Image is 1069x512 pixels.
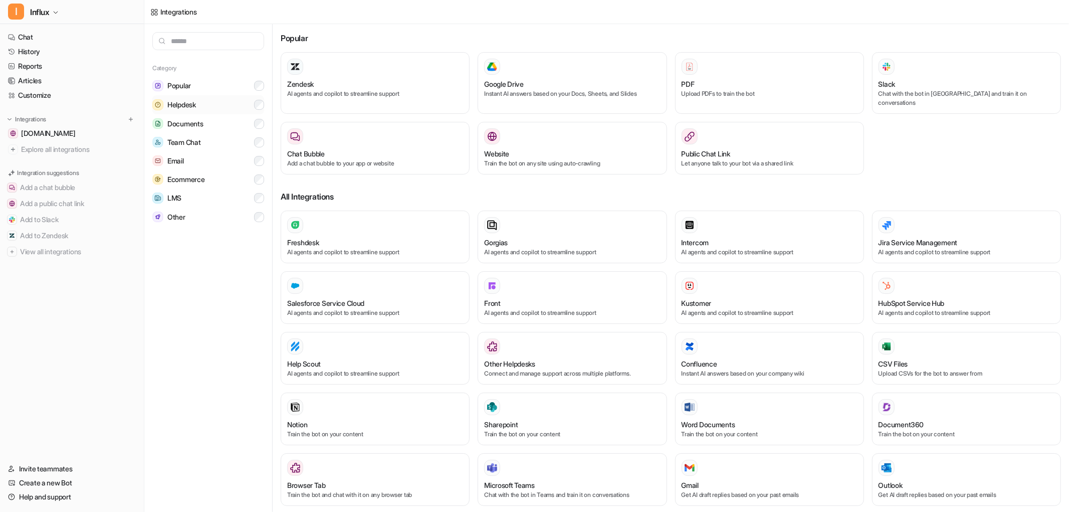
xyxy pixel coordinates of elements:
[879,237,958,248] h3: Jira Service Management
[287,369,463,378] p: AI agents and copilot to streamline support
[879,298,945,308] h3: HubSpot Service Hub
[4,45,140,59] a: History
[152,170,264,189] button: EcommerceEcommerce
[4,196,140,212] button: Add a public chat linkAdd a public chat link
[484,237,508,248] h3: Gorgias
[872,271,1061,324] button: HubSpot Service HubHubSpot Service HubAI agents and copilot to streamline support
[152,76,264,95] button: PopularPopular
[287,248,463,257] p: AI agents and copilot to streamline support
[290,342,300,352] img: Help Scout
[9,249,15,255] img: View all integrations
[287,148,325,159] h3: Chat Bubble
[281,453,470,506] button: Browser TabBrowser TabTrain the bot and chat with it on any browser tab
[17,168,79,178] p: Integration suggestions
[4,126,140,140] a: influx.com[DOMAIN_NAME]
[4,212,140,228] button: Add to SlackAdd to Slack
[484,298,501,308] h3: Front
[6,116,13,123] img: expand menu
[4,180,140,196] button: Add a chat bubbleAdd a chat bubble
[879,359,908,369] h3: CSV Files
[685,342,695,352] img: Confluence
[879,308,1054,317] p: AI agents and copilot to streamline support
[9,217,15,223] img: Add to Slack
[484,308,660,317] p: AI agents and copilot to streamline support
[487,463,497,473] img: Microsoft Teams
[4,244,140,260] button: View all integrationsView all integrations
[879,490,1054,499] p: Get AI draft replies based on your past emails
[478,332,667,385] button: Other HelpdesksOther HelpdesksConnect and manage support across multiple platforms.
[152,95,264,114] button: HelpdeskHelpdesk
[882,402,892,412] img: Document360
[879,248,1054,257] p: AI agents and copilot to streamline support
[290,463,300,473] img: Browser Tab
[152,99,163,110] img: Helpdesk
[287,298,364,308] h3: Salesforce Service Cloud
[9,201,15,207] img: Add a public chat link
[872,453,1061,506] button: OutlookOutlookGet AI draft replies based on your past emails
[675,52,864,114] button: PDFPDFUpload PDFs to train the bot
[152,151,264,170] button: EmailEmail
[484,480,535,490] h3: Microsoft Teams
[4,88,140,102] a: Customize
[675,122,864,175] button: Public Chat LinkLet anyone talk to your bot via a shared link
[487,402,497,412] img: Sharepoint
[872,332,1061,385] button: CSV FilesCSV FilesUpload CSVs for the bot to answer from
[872,52,1061,114] button: SlackSlackChat with the bot in [GEOGRAPHIC_DATA] and train it on conversations
[478,393,667,445] button: SharepointSharepointTrain the bot on your content
[287,308,463,317] p: AI agents and copilot to streamline support
[685,281,695,291] img: Kustomer
[484,359,535,369] h3: Other Helpdesks
[167,100,196,110] span: Helpdesk
[287,490,463,499] p: Train the bot and chat with it on any browser tab
[290,281,300,291] img: Salesforce Service Cloud
[152,137,163,147] img: Team Chat
[484,490,660,499] p: Chat with the bot in Teams and train it on conversations
[478,52,667,114] button: Google DriveGoogle DriveInstant AI answers based on your Docs, Sheets, and Slides
[682,369,858,378] p: Instant AI answers based on your company wiki
[682,79,695,89] h3: PDF
[879,89,1054,107] p: Chat with the bot in [GEOGRAPHIC_DATA] and train it on conversations
[287,89,463,98] p: AI agents and copilot to streamline support
[675,211,864,263] button: IntercomAI agents and copilot to streamline support
[152,208,264,226] button: OtherOther
[281,332,470,385] button: Help ScoutHelp ScoutAI agents and copilot to streamline support
[152,155,163,166] img: Email
[675,393,864,445] button: Word DocumentsWord DocumentsTrain the bot on your content
[487,62,497,71] img: Google Drive
[8,144,18,154] img: explore all integrations
[4,114,49,124] button: Integrations
[478,271,667,324] button: FrontFrontAI agents and copilot to streamline support
[287,430,463,439] p: Train the bot on your content
[167,81,191,91] span: Popular
[287,159,463,168] p: Add a chat bubble to your app or website
[882,342,892,352] img: CSV Files
[484,159,660,168] p: Train the bot on any site using auto-crawling
[682,159,858,168] p: Let anyone talk to your bot via a shared link
[484,430,660,439] p: Train the bot on your content
[150,7,197,17] a: Integrations
[682,490,858,499] p: Get AI draft replies based on your past emails
[478,211,667,263] button: GorgiasAI agents and copilot to streamline support
[4,30,140,44] a: Chat
[287,79,314,89] h3: Zendesk
[879,369,1054,378] p: Upload CSVs for the bot to answer from
[682,89,858,98] p: Upload PDFs to train the bot
[872,211,1061,263] button: Jira Service ManagementAI agents and copilot to streamline support
[287,480,326,490] h3: Browser Tab
[487,131,497,141] img: Website
[4,142,140,156] a: Explore all integrations
[281,32,1061,44] h3: Popular
[675,332,864,385] button: ConfluenceConfluenceInstant AI answers based on your company wiki
[682,359,717,369] h3: Confluence
[21,141,136,157] span: Explore all integrations
[152,133,264,151] button: Team ChatTeam Chat
[167,119,203,129] span: Documents
[8,4,24,20] span: I
[4,490,140,504] a: Help and support
[484,89,660,98] p: Instant AI answers based on your Docs, Sheets, and Slides
[30,5,50,19] span: Influx
[281,393,470,445] button: NotionNotionTrain the bot on your content
[287,359,321,369] h3: Help Scout
[290,402,300,412] img: Notion
[152,189,264,208] button: LMSLMS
